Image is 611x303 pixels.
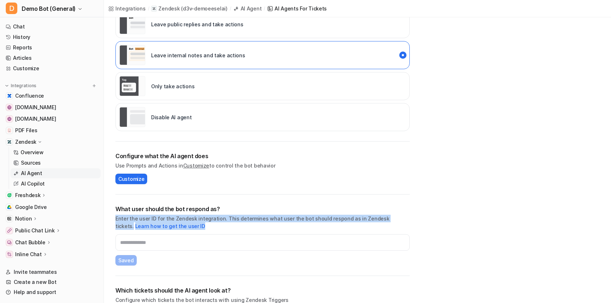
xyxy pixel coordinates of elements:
[115,41,410,69] div: live::internal_reply
[119,107,145,127] img: Disable AI agent
[151,113,192,121] p: Disable AI agent
[11,83,36,89] p: Integrations
[115,174,147,184] button: Customize
[15,92,44,99] span: Confluence
[10,168,101,178] a: AI Agent
[115,286,410,295] h2: Which tickets should the AI agent look at?
[7,94,12,98] img: Confluence
[274,5,327,12] div: AI Agents for tickets
[119,14,145,34] img: Leave public replies and take actions
[7,228,12,233] img: Public Chat Link
[7,140,12,144] img: Zendesk
[21,149,44,156] p: Overview
[15,127,37,134] span: PDF Files
[267,5,327,12] a: AI Agents for tickets
[3,32,101,42] a: History
[3,63,101,73] a: Customize
[10,147,101,157] a: Overview
[21,180,45,187] p: AI Copilot
[92,83,97,88] img: menu_add.svg
[151,52,245,59] p: Leave internal notes and take actions
[233,5,262,12] a: AI Agent
[151,5,227,12] a: Zendesk(d3v-demoeeselai)
[7,117,12,121] img: www.atlassian.com
[230,5,231,12] span: /
[3,102,101,112] a: www.airbnb.com[DOMAIN_NAME]
[15,104,56,111] span: [DOMAIN_NAME]
[21,170,42,177] p: AI Agent
[3,114,101,124] a: www.atlassian.com[DOMAIN_NAME]
[115,205,410,213] h2: What user should the bot respond as?
[115,162,410,169] p: Use Prompts and Actions in to control the bot behavior
[241,5,262,12] div: AI Agent
[118,257,134,264] span: Saved
[3,267,101,277] a: Invite teammates
[4,83,9,88] img: expand menu
[158,5,180,12] p: Zendesk
[15,227,55,234] p: Public Chat Link
[119,45,145,65] img: Leave internal notes and take actions
[115,255,137,266] button: Saved
[15,138,36,146] p: Zendesk
[15,192,40,199] p: Freshdesk
[10,158,101,168] a: Sources
[15,215,32,222] p: Notion
[118,175,144,183] span: Customize
[15,239,45,246] p: Chat Bubble
[7,193,12,197] img: Freshdesk
[7,205,12,209] img: Google Drive
[15,204,47,211] span: Google Drive
[3,202,101,212] a: Google DriveGoogle Drive
[181,5,227,12] p: ( d3v-demoeeselai )
[3,277,101,287] a: Create a new Bot
[264,5,265,12] span: /
[15,115,56,122] span: [DOMAIN_NAME]
[3,22,101,32] a: Chat
[7,252,12,257] img: Inline Chat
[115,215,410,230] p: Enter the user ID for the Zendesk integration. This determines what user the bot should respond a...
[7,217,12,221] img: Notion
[3,91,101,101] a: ConfluenceConfluence
[21,159,41,166] p: Sources
[6,3,17,14] span: D
[183,162,209,169] a: Customize
[115,10,410,38] div: live::external_reply
[3,125,101,135] a: PDF FilesPDF Files
[7,105,12,110] img: www.airbnb.com
[22,4,76,14] span: Demo Bot (General)
[115,72,410,100] div: live::disabled
[119,76,145,96] img: Only take actions
[115,103,410,131] div: paused::disabled
[115,5,146,12] div: Integrations
[7,240,12,245] img: Chat Bubble
[7,128,12,133] img: PDF Files
[148,5,149,12] span: /
[151,83,194,90] p: Only take actions
[151,21,243,28] p: Leave public replies and take actions
[3,287,101,297] a: Help and support
[3,53,101,63] a: Articles
[3,82,39,89] button: Integrations
[115,152,410,160] h2: Configure what the AI agent does
[10,179,101,189] a: AI Copilot
[3,43,101,53] a: Reports
[108,5,146,12] a: Integrations
[135,223,205,229] a: Learn how to get the user ID
[15,251,42,258] p: Inline Chat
